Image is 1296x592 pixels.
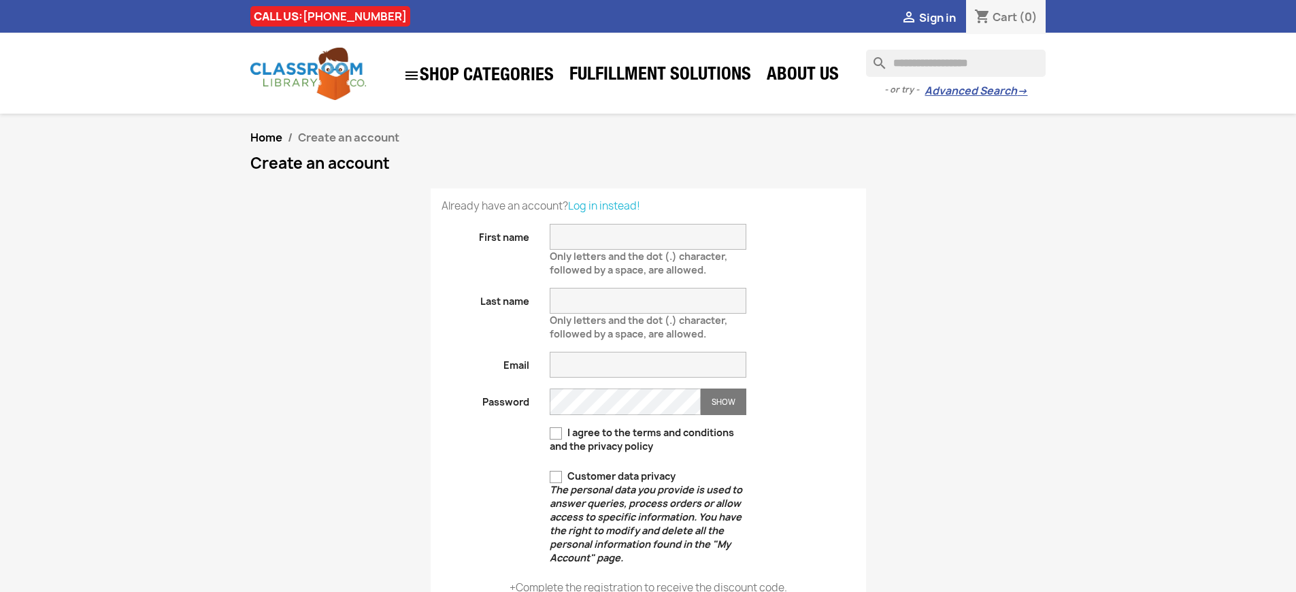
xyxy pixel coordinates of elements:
span: Cart [993,10,1017,24]
a: Home [250,130,282,145]
label: Customer data privacy [550,470,746,565]
span: - or try - [884,83,925,97]
label: First name [431,224,540,244]
label: Password [431,389,540,409]
i: search [866,50,882,66]
span: Sign in [919,10,956,25]
span: Create an account [298,130,399,145]
a: Log in instead! [568,199,640,213]
span: Only letters and the dot (.) character, followed by a space, are allowed. [550,244,727,276]
label: I agree to the terms and conditions and the privacy policy [550,426,746,453]
a: Fulfillment Solutions [563,63,758,90]
i:  [403,67,420,84]
p: Already have an account? [442,199,855,213]
span: Only letters and the dot (.) character, followed by a space, are allowed. [550,308,727,340]
label: Last name [431,288,540,308]
div: CALL US: [250,6,410,27]
button: Show [701,389,746,415]
a: About Us [760,63,846,90]
a: Advanced Search→ [925,84,1027,98]
span: → [1017,84,1027,98]
h1: Create an account [250,155,1046,171]
a: [PHONE_NUMBER] [303,9,407,24]
em: The personal data you provide is used to answer queries, process orders or allow access to specif... [550,483,742,564]
input: Search [866,50,1046,77]
input: Password input [550,389,701,415]
i: shopping_cart [974,10,991,26]
img: Classroom Library Company [250,48,366,100]
i:  [901,10,917,27]
a: SHOP CATEGORIES [397,61,561,91]
label: Email [431,352,540,372]
span: (0) [1019,10,1037,24]
a:  Sign in [901,10,956,25]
